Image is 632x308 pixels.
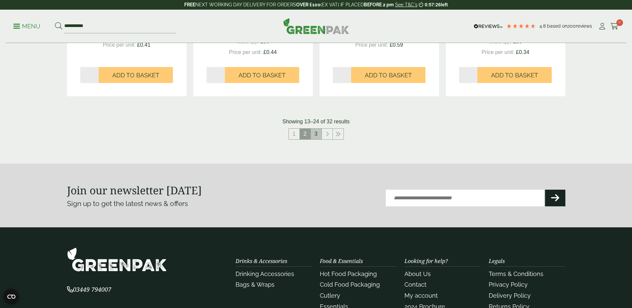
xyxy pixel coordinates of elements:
strong: BEFORE 2 pm [364,2,394,7]
span: Based on [547,23,567,29]
span: £0.41 [137,42,151,48]
i: My Account [598,23,606,30]
a: Menu [13,22,40,29]
span: Case qty: [489,39,512,44]
span: Add to Basket [239,72,286,79]
button: Add to Basket [351,67,425,83]
a: Hot Food Packaging [320,270,377,277]
i: Cart [610,23,619,30]
span: Price per unit: [229,49,262,55]
span: Price per unit: [103,42,136,48]
p: Showing 13–24 of 32 results [283,118,350,126]
button: Add to Basket [477,67,552,83]
a: See T&C's [395,2,417,7]
a: Delivery Policy [489,292,531,299]
a: Cutlery [320,292,340,299]
span: 2 [300,129,311,139]
button: Add to Basket [99,67,173,83]
span: £0.59 [390,42,403,48]
span: Price per unit: [355,42,388,48]
a: Cold Food Packaging [320,281,380,288]
a: About Us [404,270,431,277]
a: Bags & Wraps [236,281,275,288]
a: 03449 794007 [67,287,111,293]
p: Sign up to get the latest news & offers [67,198,291,209]
span: left [441,2,448,7]
strong: FREE [184,2,195,7]
a: Terms & Conditions [489,270,543,277]
a: Drinking Accessories [236,270,294,277]
img: GreenPak Supplies [283,18,349,34]
span: Case qty: [237,39,259,44]
span: Add to Basket [491,72,538,79]
span: 0 [616,19,623,26]
span: £0.44 [264,49,277,55]
span: Add to Basket [112,72,159,79]
a: 0 [610,21,619,31]
div: 4.79 Stars [506,23,536,29]
span: 4.8 [539,23,547,29]
a: 3 [311,129,321,139]
span: 03449 794007 [67,285,111,293]
img: GreenPak Supplies [67,247,167,272]
a: 1 [289,129,300,139]
button: Add to Basket [225,67,299,83]
span: Price per unit: [481,49,514,55]
a: Privacy Policy [489,281,528,288]
span: Add to Basket [365,72,412,79]
strong: Join our newsletter [DATE] [67,183,202,197]
span: £0.34 [516,49,529,55]
span: 150 [513,39,522,44]
strong: OVER £100 [296,2,320,7]
span: 150 [261,39,270,44]
span: 200 [567,23,576,29]
p: Menu [13,22,40,30]
button: Open CMP widget [3,289,19,305]
span: reviews [576,23,592,29]
a: My account [404,292,438,299]
img: REVIEWS.io [474,24,503,29]
a: Contact [404,281,426,288]
span: 0:57:26 [425,2,441,7]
